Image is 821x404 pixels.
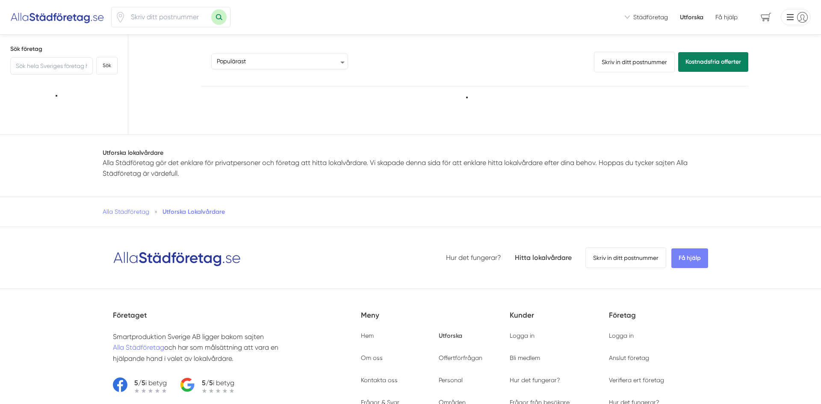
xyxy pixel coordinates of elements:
[361,377,398,383] a: Kontakta oss
[510,310,609,331] h5: Kunder
[115,12,126,23] svg: Pin / Karta
[671,248,708,268] span: Få hjälp
[439,354,482,361] a: Offertförfrågan
[510,354,540,361] a: Bli medlem
[10,57,93,74] input: Sök hela Sveriges företag här...
[361,332,374,339] a: Hem
[609,310,708,331] h5: Företag
[680,13,703,21] a: Utforska
[510,377,560,383] a: Hur det fungerar?
[126,7,211,27] input: Skriv ditt postnummer
[633,13,668,21] span: Städföretag
[103,157,718,179] p: Alla Städföretag gör det enklare för privatpersoner och företag att hitta lokalvårdare. Vi skapad...
[162,208,225,215] a: Utforska Lokalvårdare
[96,57,118,74] button: Sök
[103,207,718,216] nav: Breadcrumb
[113,310,361,331] h5: Företaget
[202,379,213,387] strong: 5/5
[180,377,234,393] a: 5/5i betyg
[154,207,157,216] span: »
[103,148,718,157] h1: Utforska lokalvårdare
[10,45,118,53] h5: Sök företag
[361,354,383,361] a: Om oss
[113,248,241,267] img: Logotyp Alla Städföretag
[202,377,234,388] p: i betyg
[113,331,304,364] p: Smartproduktion Sverige AB ligger bakom sajten och har som målsättning att vara en hjälpande hand...
[609,354,649,361] a: Anslut företag
[113,377,167,393] a: 5/5i betyg
[446,254,501,262] a: Hur det fungerar?
[510,332,535,339] a: Logga in
[515,254,572,262] a: Hitta lokalvårdare
[585,248,666,268] span: Skriv in ditt postnummer
[439,377,463,383] a: Personal
[678,52,748,72] a: Kostnadsfria offerter
[10,10,104,24] img: Alla Städföretag
[103,208,149,215] a: Alla Städföretag
[439,332,462,339] a: Utforska
[211,9,227,25] button: Sök med postnummer
[755,10,777,25] span: navigation-cart
[609,332,634,339] a: Logga in
[134,377,167,388] p: i betyg
[609,377,664,383] a: Verifiera ert företag
[361,310,510,331] h5: Meny
[594,52,675,72] a: Skriv in ditt postnummer
[134,379,145,387] strong: 5/5
[115,12,126,23] span: Klicka för att använda din position.
[715,13,738,21] span: Få hjälp
[113,343,164,351] a: Alla Städföretag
